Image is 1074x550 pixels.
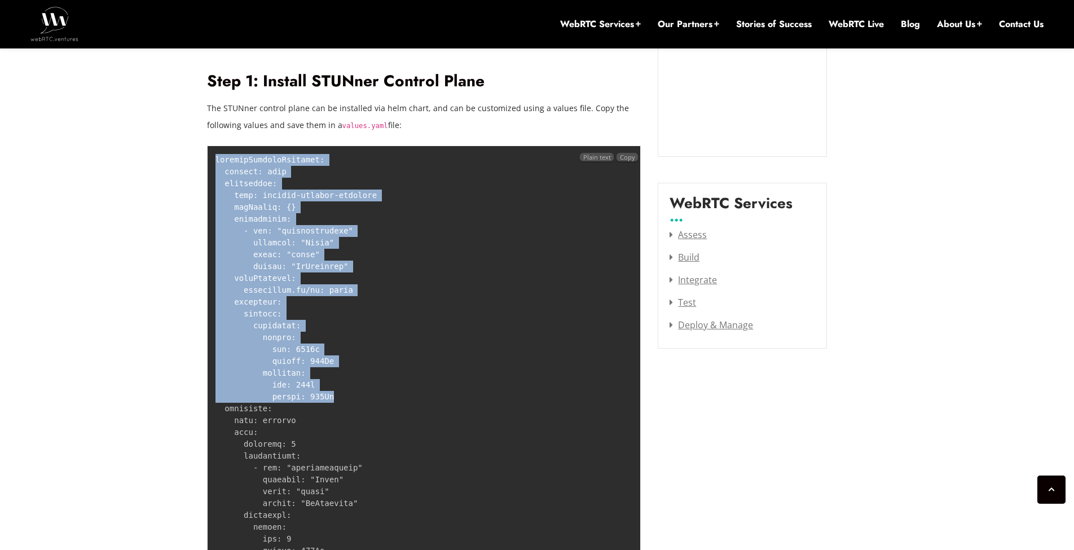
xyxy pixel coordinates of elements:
[670,251,699,263] a: Build
[736,18,812,30] a: Stories of Success
[30,7,78,41] img: WebRTC.ventures
[670,228,707,241] a: Assess
[999,18,1044,30] a: Contact Us
[670,319,753,331] a: Deploy & Manage
[207,72,641,91] h2: Step 1: Install STUNner Control Plane
[580,153,614,161] span: Plain text
[937,18,982,30] a: About Us
[670,274,717,286] a: Integrate
[207,100,641,134] p: The STUNner control plane can be installed via helm chart, and can be customized using a values f...
[342,122,388,130] code: values.yaml
[560,18,641,30] a: WebRTC Services
[670,296,696,309] a: Test
[670,195,793,221] label: WebRTC Services
[617,153,638,161] button: Copy
[829,18,884,30] a: WebRTC Live
[620,153,635,161] span: Copy
[901,18,920,30] a: Blog
[658,18,719,30] a: Our Partners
